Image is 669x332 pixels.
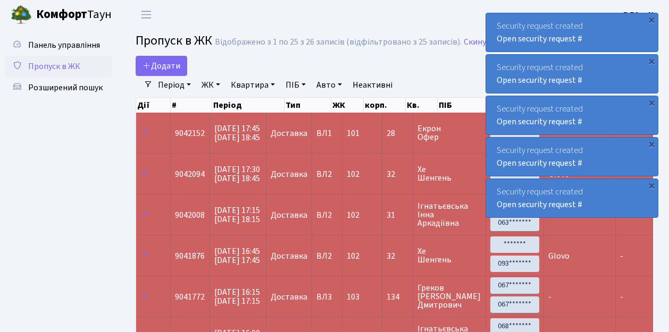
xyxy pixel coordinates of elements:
[175,209,205,221] span: 9042008
[316,252,338,260] span: ВЛ2
[154,76,195,94] a: Період
[271,293,307,301] span: Доставка
[548,250,570,262] span: Glovo
[11,4,32,25] img: logo.png
[175,168,205,180] span: 9042094
[347,168,359,180] span: 102
[347,127,359,139] span: 101
[348,76,397,94] a: Неактивні
[214,286,260,307] span: [DATE] 16:15 [DATE] 17:15
[497,74,582,86] a: Open security request #
[316,293,338,301] span: ВЛ3
[271,170,307,178] span: Доставка
[623,8,656,21] a: ВЛ2 -. К.
[464,37,496,47] a: Скинути
[486,179,658,217] div: Security request created
[215,37,462,47] div: Відображено з 1 по 25 з 26 записів (відфільтровано з 25 записів).
[197,76,224,94] a: ЖК
[417,124,481,141] span: Екрон Офер
[136,98,171,113] th: Дії
[387,129,408,138] span: 28
[620,250,623,262] span: -
[143,60,180,72] span: Додати
[486,55,658,93] div: Security request created
[212,98,285,113] th: Період
[646,180,657,191] div: ×
[214,164,260,184] span: [DATE] 17:30 [DATE] 18:45
[486,96,658,134] div: Security request created
[646,139,657,149] div: ×
[175,250,205,262] span: 9041876
[387,170,408,178] span: 32
[548,291,551,303] span: -
[620,291,623,303] span: -
[417,247,481,264] span: Хе Шенгень
[36,6,87,23] b: Комфорт
[406,98,438,113] th: Кв.
[347,250,359,262] span: 102
[646,14,657,25] div: ×
[417,165,481,182] span: Хе Шенгень
[271,129,307,138] span: Доставка
[497,157,582,169] a: Open security request #
[227,76,279,94] a: Квартира
[497,116,582,127] a: Open security request #
[28,82,103,93] span: Розширений пошук
[5,77,112,98] a: Розширений пошук
[497,33,582,45] a: Open security request #
[271,211,307,219] span: Доставка
[214,205,260,225] span: [DATE] 17:15 [DATE] 18:15
[316,170,338,178] span: ВЛ2
[214,123,260,143] span: [DATE] 17:45 [DATE] 18:45
[36,6,112,24] span: Таун
[438,98,516,113] th: ПІБ
[387,211,408,219] span: 31
[316,211,338,219] span: ВЛ2
[28,39,100,51] span: Панель управління
[387,252,408,260] span: 32
[331,98,364,113] th: ЖК
[417,284,481,309] span: Греков [PERSON_NAME] Дмитрович
[5,56,112,77] a: Пропуск в ЖК
[364,98,406,113] th: корп.
[271,252,307,260] span: Доставка
[497,199,582,210] a: Open security request #
[136,56,187,76] a: Додати
[486,138,658,176] div: Security request created
[5,35,112,56] a: Панель управління
[387,293,408,301] span: 134
[316,129,338,138] span: ВЛ1
[347,291,359,303] span: 103
[171,98,212,113] th: #
[646,97,657,108] div: ×
[646,56,657,66] div: ×
[417,202,481,227] span: Ігнатьєвська Інна Аркадіївна
[281,76,310,94] a: ПІБ
[347,209,359,221] span: 102
[28,61,80,72] span: Пропуск в ЖК
[133,6,160,23] button: Переключити навігацію
[486,13,658,52] div: Security request created
[214,245,260,266] span: [DATE] 16:45 [DATE] 17:45
[175,291,205,303] span: 9041772
[285,98,331,113] th: Тип
[312,76,346,94] a: Авто
[175,127,205,139] span: 9042152
[136,31,212,50] span: Пропуск в ЖК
